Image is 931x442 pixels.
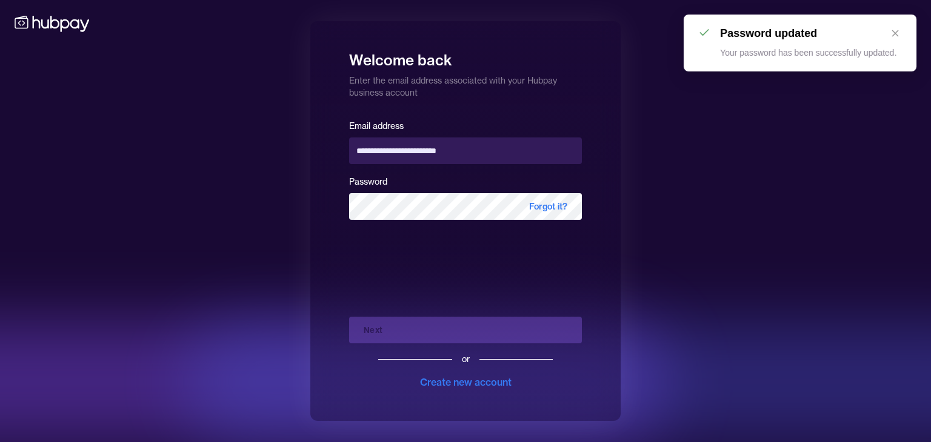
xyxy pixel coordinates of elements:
span: Forgot it? [515,193,582,220]
h1: Password updated [720,27,817,39]
p: Enter the email address associated with your Hubpay business account [349,70,582,99]
h1: Welcome back [349,43,582,70]
span: close [891,29,899,38]
div: Create new account [420,375,512,389]
p: Your password has been successfully updated. [720,48,896,58]
label: Password [349,176,387,187]
a: Close [889,27,902,40]
label: Email address [349,120,404,131]
div: or [462,353,470,365]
